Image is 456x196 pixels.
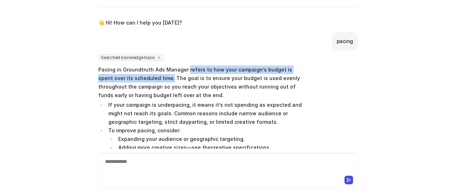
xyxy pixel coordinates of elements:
[337,37,353,46] p: pacing
[116,135,307,143] li: Expanding your audience or geographic targeting.
[211,144,269,150] a: creative specifications
[98,65,307,100] p: Pacing in Groundtruth Ads Manager refers to how your campaign’s budget is spent over its schedule...
[106,126,307,169] li: To improve pacing, consider:
[116,143,307,152] li: Adding more creative sizes—see the .
[106,101,307,126] li: If your campaign is underpacing, it means it’s not spending as expected and might not reach its g...
[98,54,164,61] span: Searched knowledge base
[98,18,182,27] p: 👋 Hi! How can I help you [DATE]?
